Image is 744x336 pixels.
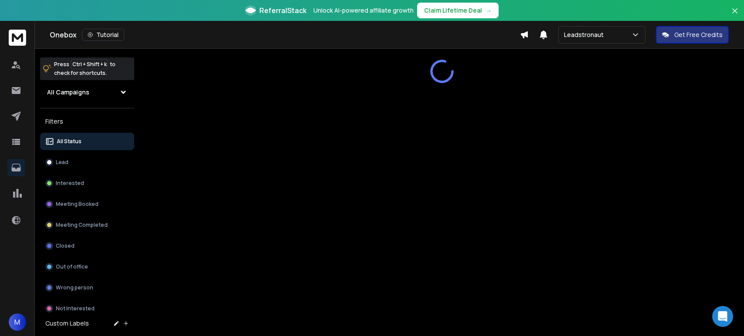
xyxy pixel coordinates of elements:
p: Leadstronaut [564,30,607,39]
p: Unlock AI-powered affiliate growth [313,6,414,15]
p: Interested [56,180,84,187]
div: Onebox [50,29,520,41]
p: Closed [56,242,75,249]
button: Interested [40,175,134,192]
button: Lead [40,154,134,171]
p: Meeting Booked [56,201,99,208]
h3: Custom Labels [45,319,89,328]
p: Wrong person [56,284,93,291]
p: Get Free Credits [674,30,723,39]
button: All Campaigns [40,84,134,101]
button: Out of office [40,258,134,276]
button: Tutorial [82,29,124,41]
p: Lead [56,159,68,166]
button: Closed [40,237,134,255]
button: Claim Lifetime Deal→ [417,3,499,18]
button: Get Free Credits [656,26,729,44]
button: Wrong person [40,279,134,296]
p: Not Interested [56,305,95,312]
span: ReferralStack [259,5,306,16]
p: Press to check for shortcuts. [54,60,116,77]
button: All Status [40,133,134,150]
button: Meeting Booked [40,195,134,213]
button: M [9,313,26,331]
span: → [486,6,492,15]
button: Meeting Completed [40,216,134,234]
span: Ctrl + Shift + k [71,59,108,69]
p: Out of office [56,263,88,270]
h3: Filters [40,115,134,128]
button: Not Interested [40,300,134,317]
button: Close banner [729,5,741,26]
div: Open Intercom Messenger [712,306,733,327]
p: Meeting Completed [56,222,108,228]
p: All Status [57,138,82,145]
h1: All Campaigns [47,88,89,97]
